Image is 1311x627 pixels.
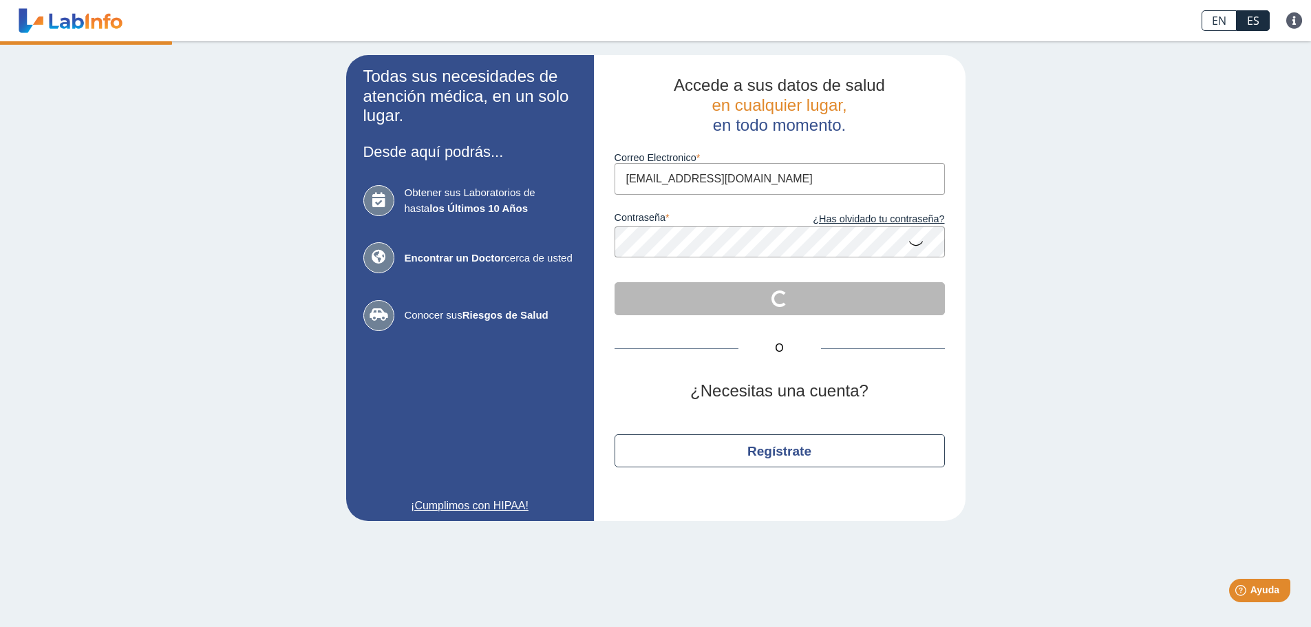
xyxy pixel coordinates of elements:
[363,143,577,160] h3: Desde aquí podrás...
[615,212,780,227] label: contraseña
[363,498,577,514] a: ¡Cumplimos con HIPAA!
[405,252,505,264] b: Encontrar un Doctor
[462,309,548,321] b: Riesgos de Salud
[1237,10,1270,31] a: ES
[780,212,945,227] a: ¿Has olvidado tu contraseña?
[1202,10,1237,31] a: EN
[405,251,577,266] span: cerca de usted
[405,308,577,323] span: Conocer sus
[615,381,945,401] h2: ¿Necesitas una cuenta?
[405,185,577,216] span: Obtener sus Laboratorios de hasta
[615,152,945,163] label: Correo Electronico
[1189,573,1296,612] iframe: Help widget launcher
[674,76,885,94] span: Accede a sus datos de salud
[615,434,945,467] button: Regístrate
[712,96,846,114] span: en cualquier lugar,
[429,202,528,214] b: los Últimos 10 Años
[713,116,846,134] span: en todo momento.
[363,67,577,126] h2: Todas sus necesidades de atención médica, en un solo lugar.
[738,340,821,357] span: O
